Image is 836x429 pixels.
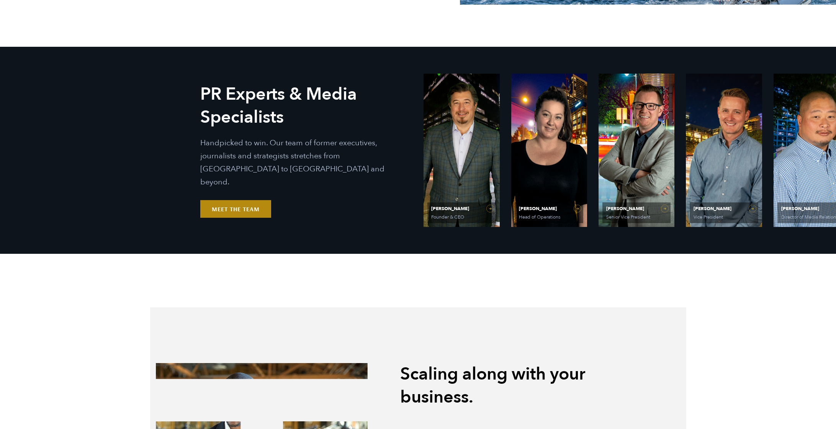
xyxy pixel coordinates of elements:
a: Meet the Team [200,200,271,218]
span: Senior Vice President [606,215,665,219]
span: Head of Operations [519,215,578,219]
span: Vice President [694,215,753,219]
h2: PR Experts & Media Specialists [200,83,412,129]
div: v 4.0.25 [21,12,38,18]
span: [PERSON_NAME] [431,206,492,211]
span: [PERSON_NAME] [519,206,579,211]
a: View Bio for Olivia Gardner [511,74,587,227]
span: [PERSON_NAME] [694,206,754,211]
span: [PERSON_NAME] [606,206,667,211]
a: View Bio for Will Kruisbrink [686,74,762,227]
p: Handpicked to win. Our team of former executives, journalists and strategists stretches from [GEO... [200,136,412,189]
div: Domain: [DOMAIN_NAME] [20,20,84,26]
a: View Bio for Matt Grant [599,74,674,227]
a: View Bio for Ethan Parker [424,74,499,227]
h2: Scaling along with your business. [400,363,659,409]
img: tab_keywords_by_traffic_grey.svg [76,44,82,51]
span: Founder & CEO [431,215,490,219]
div: Keywords by Traffic [85,45,129,50]
img: tab_domain_overview_orange.svg [21,44,27,51]
img: website_grey.svg [12,20,18,26]
img: logo_orange.svg [12,12,18,18]
div: Domain Overview [29,45,69,50]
